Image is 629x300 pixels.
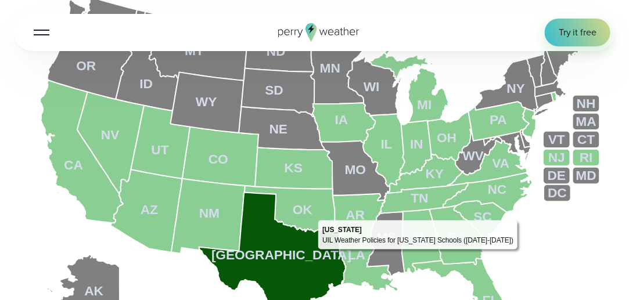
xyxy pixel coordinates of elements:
tspan: RI [580,150,593,165]
tspan: PA [490,113,507,128]
tspan: AZ [141,203,158,218]
tspan: MD [576,168,596,183]
tspan: WY [196,95,217,110]
tspan: IL [381,136,393,151]
tspan: LA [348,248,365,263]
tspan: [GEOGRAPHIC_DATA] [211,248,351,263]
tspan: ME [553,37,573,52]
tspan: SD [265,82,283,97]
tspan: OH [437,131,457,146]
tspan: NH [577,96,596,111]
a: Try it free [545,19,610,46]
tspan: WI [364,79,380,95]
tspan: NC [488,182,507,197]
tspan: NJ [548,150,565,165]
tspan: TN [411,190,429,205]
tspan: NM [199,205,220,221]
tspan: UT [151,142,168,157]
tspan: AK [84,284,103,299]
tspan: MI [417,97,432,113]
tspan: MO [345,162,366,178]
tspan: SC [474,209,492,224]
tspan: ID [139,77,153,92]
tspan: CO [209,151,228,167]
tspan: CT [577,132,595,147]
tspan: MN [320,61,340,76]
tspan: NE [269,121,287,136]
div: [US_STATE] [322,225,362,235]
tspan: MT [185,44,204,59]
tspan: OK [293,203,313,218]
tspan: VA [492,156,509,171]
tspan: DE [548,168,566,183]
tspan: DC [548,186,567,201]
tspan: ND [267,44,286,59]
tspan: VT [548,132,565,147]
tspan: IN [410,136,423,151]
tspan: WV [463,149,484,164]
tspan: NV [101,128,120,143]
tspan: NY [507,81,525,96]
tspan: AR [346,207,365,222]
tspan: OR [76,59,96,74]
tspan: KS [285,160,303,175]
tspan: KY [426,167,444,182]
div: UIL Weather Policies for [US_STATE] Schools ([DATE]-[DATE]) [322,235,513,245]
span: Try it free [559,26,596,39]
tspan: MA [576,114,596,129]
tspan: CA [64,157,83,172]
tspan: IA [335,113,348,128]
